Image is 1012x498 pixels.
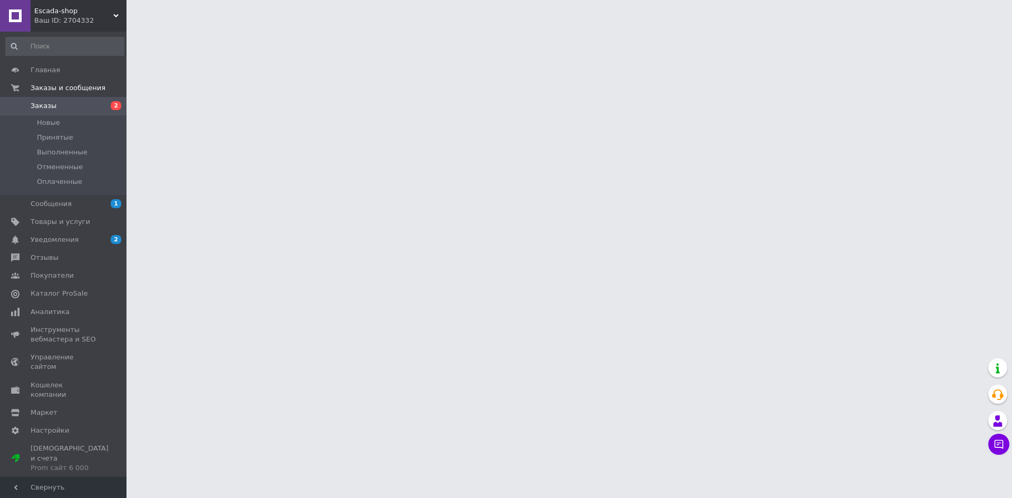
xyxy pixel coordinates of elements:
div: Ваш ID: 2704332 [34,16,126,25]
span: Главная [31,65,60,75]
span: Настройки [31,426,69,435]
span: Товары и услуги [31,217,90,227]
span: Выполненные [37,148,87,157]
span: Escada-shop [34,6,113,16]
span: Заказы и сообщения [31,83,105,93]
span: Оплаченные [37,177,82,187]
span: Каталог ProSale [31,289,87,298]
span: [DEMOGRAPHIC_DATA] и счета [31,444,109,473]
button: Чат с покупателем [988,434,1009,455]
span: Уведомления [31,235,79,245]
span: Заказы [31,101,56,111]
span: Управление сайтом [31,353,98,372]
span: Принятые [37,133,73,142]
span: Кошелек компании [31,380,98,399]
span: 2 [111,235,121,244]
span: Инструменты вебмастера и SEO [31,325,98,344]
span: Отзывы [31,253,59,262]
span: Покупатели [31,271,74,280]
div: Prom сайт 6 000 [31,463,109,473]
span: Отмененные [37,162,83,172]
span: 2 [111,101,121,110]
span: Сообщения [31,199,72,209]
input: Поиск [5,37,124,56]
span: Аналитика [31,307,70,317]
span: 1 [111,199,121,208]
span: Маркет [31,408,57,417]
span: Новые [37,118,60,128]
